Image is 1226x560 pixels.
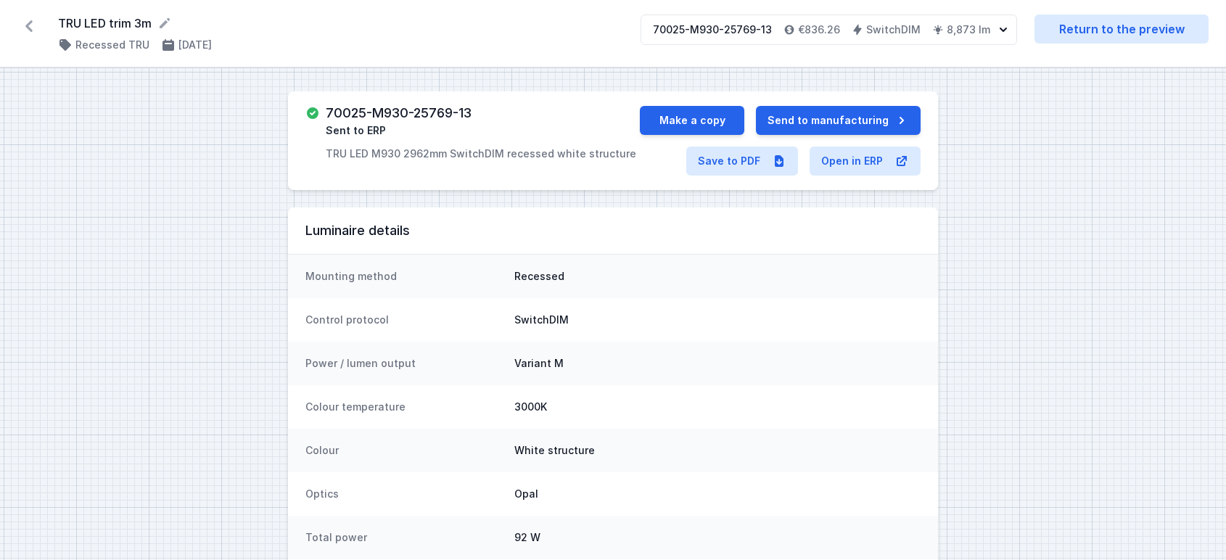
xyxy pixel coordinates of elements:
button: 70025-M930-25769-13€836.26SwitchDIM8,873 lm [641,15,1017,45]
dt: Mounting method [305,269,503,284]
form: TRU LED trim 3m [58,15,623,32]
button: Rename project [157,16,172,30]
dd: Recessed [514,269,921,284]
dt: Total power [305,530,503,545]
h4: 8,873 lm [947,22,990,37]
a: Open in ERP [810,147,921,176]
span: Sent to ERP [326,123,386,138]
h4: SwitchDIM [866,22,921,37]
a: Save to PDF [686,147,798,176]
button: Send to manufacturing [756,106,921,135]
h3: 70025-M930-25769-13 [326,106,472,120]
dd: Opal [514,487,921,501]
dt: Colour temperature [305,400,503,414]
dt: Control protocol [305,313,503,327]
dd: White structure [514,443,921,458]
dd: Variant M [514,356,921,371]
div: 70025-M930-25769-13 [653,22,772,37]
dd: SwitchDIM [514,313,921,327]
p: TRU LED M930 2962mm SwitchDIM recessed white structure [326,147,636,161]
button: Make a copy [640,106,744,135]
dd: 3000K [514,400,921,414]
dd: 92 W [514,530,921,545]
h4: Recessed TRU [75,38,149,52]
dt: Power / lumen output [305,356,503,371]
h3: Luminaire details [305,222,921,239]
dt: Colour [305,443,503,458]
dt: Optics [305,487,503,501]
h4: €836.26 [798,22,840,37]
a: Return to the preview [1034,15,1209,44]
h4: [DATE] [178,38,212,52]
